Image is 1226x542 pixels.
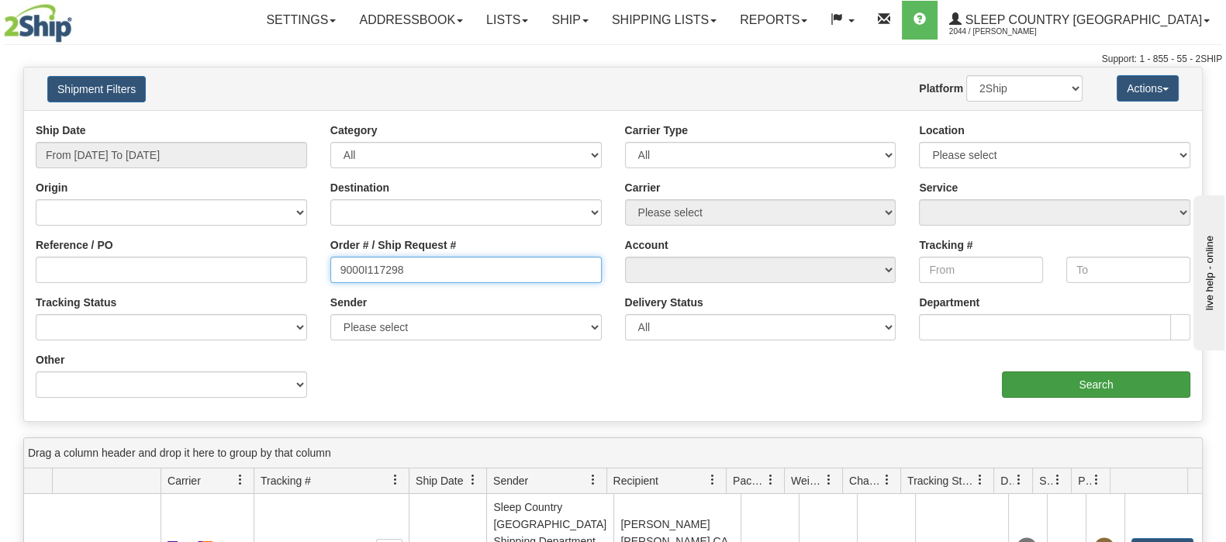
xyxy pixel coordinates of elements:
button: Actions [1117,75,1179,102]
a: Shipment Issues filter column settings [1045,467,1071,493]
a: Packages filter column settings [758,467,784,493]
a: Addressbook [347,1,475,40]
span: Packages [733,473,765,488]
a: Ship Date filter column settings [460,467,486,493]
div: Support: 1 - 855 - 55 - 2SHIP [4,53,1222,66]
a: Recipient filter column settings [699,467,726,493]
a: Settings [254,1,347,40]
a: Pickup Status filter column settings [1083,467,1110,493]
a: Lists [475,1,540,40]
div: grid grouping header [24,438,1202,468]
div: live help - online [12,13,143,25]
span: Shipment Issues [1039,473,1052,488]
label: Tracking Status [36,295,116,310]
label: Service [919,180,958,195]
span: 2044 / [PERSON_NAME] [949,24,1065,40]
a: Tracking # filter column settings [382,467,409,493]
label: Category [330,123,378,138]
a: Reports [728,1,819,40]
input: From [919,257,1043,283]
label: Carrier [625,180,661,195]
button: Shipment Filters [47,76,146,102]
span: Sleep Country [GEOGRAPHIC_DATA] [962,13,1202,26]
iframe: chat widget [1190,192,1224,350]
label: Other [36,352,64,368]
span: Tracking # [261,473,311,488]
label: Carrier Type [625,123,688,138]
label: Order # / Ship Request # [330,237,457,253]
span: Delivery Status [1000,473,1014,488]
input: To [1066,257,1190,283]
a: Charge filter column settings [874,467,900,493]
span: Weight [791,473,824,488]
label: Origin [36,180,67,195]
label: Department [919,295,979,310]
span: Ship Date [416,473,463,488]
span: Recipient [613,473,658,488]
label: Reference / PO [36,237,113,253]
label: Ship Date [36,123,86,138]
a: Carrier filter column settings [227,467,254,493]
label: Sender [330,295,367,310]
label: Delivery Status [625,295,703,310]
input: Search [1002,371,1190,398]
a: Tracking Status filter column settings [967,467,993,493]
a: Shipping lists [600,1,728,40]
a: Weight filter column settings [816,467,842,493]
span: Sender [493,473,528,488]
label: Location [919,123,964,138]
label: Tracking # [919,237,972,253]
span: Carrier [167,473,201,488]
a: Delivery Status filter column settings [1006,467,1032,493]
a: Sender filter column settings [580,467,606,493]
label: Account [625,237,668,253]
span: Charge [849,473,882,488]
a: Sleep Country [GEOGRAPHIC_DATA] 2044 / [PERSON_NAME] [938,1,1221,40]
label: Platform [919,81,963,96]
span: Pickup Status [1078,473,1091,488]
span: Tracking Status [907,473,975,488]
img: logo2044.jpg [4,4,72,43]
a: Ship [540,1,599,40]
label: Destination [330,180,389,195]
